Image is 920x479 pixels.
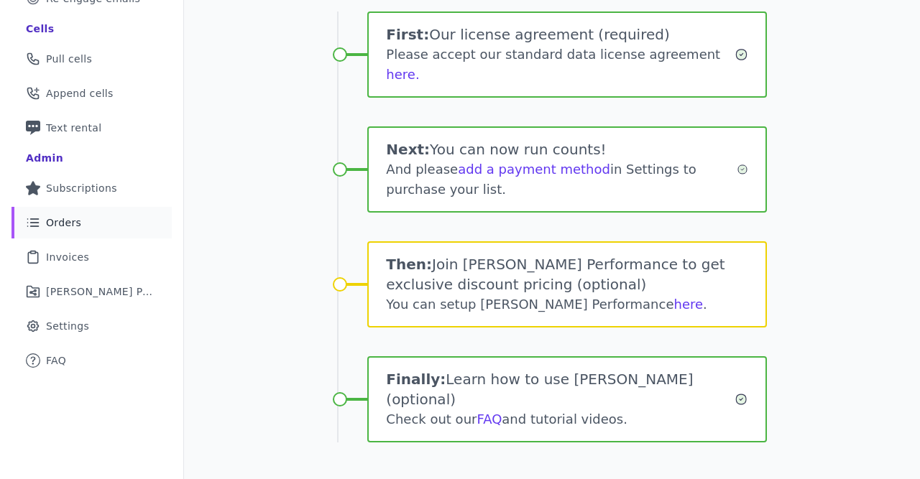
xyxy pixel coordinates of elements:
a: Subscriptions [11,172,172,204]
span: Text rental [46,121,102,135]
a: add a payment method [458,162,610,177]
a: Append cells [11,78,172,109]
span: FAQ [46,353,66,368]
span: First: [386,26,429,43]
div: Admin [26,151,63,165]
h1: Join [PERSON_NAME] Performance to get exclusive discount pricing (optional) [386,254,747,294]
a: Settings [11,310,172,342]
h1: Our license agreement (required) [386,24,734,45]
span: Invoices [46,250,89,264]
a: FAQ [11,345,172,376]
div: Please accept our standard data license agreement [386,45,734,85]
a: Invoices [11,241,172,273]
span: Then: [386,256,432,273]
a: Orders [11,207,172,238]
span: Append cells [46,86,114,101]
a: here [674,297,704,312]
span: Settings [46,319,89,333]
h1: You can now run counts! [386,139,736,159]
div: You can setup [PERSON_NAME] Performance . [386,294,747,315]
a: Pull cells [11,43,172,75]
span: Subscriptions [46,181,117,195]
a: [PERSON_NAME] Performance [11,276,172,307]
span: Orders [46,215,81,230]
div: Cells [26,22,54,36]
div: Check out our and tutorial videos. [386,409,735,429]
span: Finally: [386,371,446,388]
h1: Learn how to use [PERSON_NAME] (optional) [386,369,735,409]
div: And please in Settings to purchase your list. [386,159,736,200]
a: FAQ [477,411,502,427]
span: [PERSON_NAME] Performance [46,284,155,299]
span: Next: [386,141,430,158]
span: Pull cells [46,52,92,66]
a: Text rental [11,112,172,144]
